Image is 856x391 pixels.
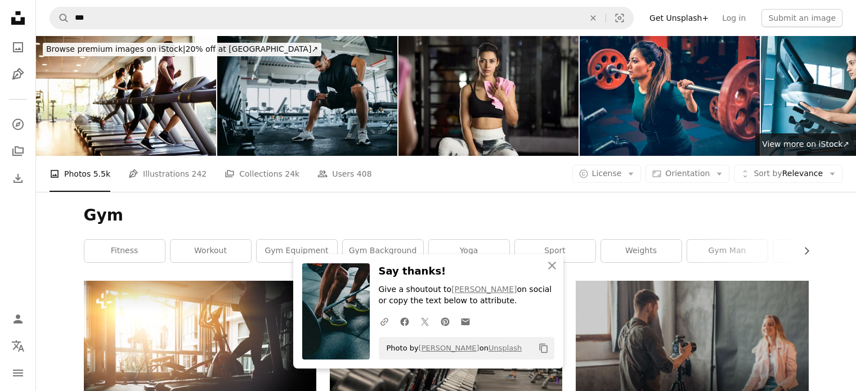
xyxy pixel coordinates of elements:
a: gym girl [773,240,854,262]
span: Orientation [665,169,710,178]
a: gym man [687,240,768,262]
a: Users 408 [317,156,371,192]
a: Log in [715,9,752,27]
a: Share on Twitter [415,310,435,332]
a: Browse premium images on iStock|20% off at [GEOGRAPHIC_DATA]↗ [36,36,328,63]
p: Give a shoutout to on social or copy the text below to attribute. [379,284,554,307]
button: Menu [7,362,29,384]
span: View more on iStock ↗ [762,140,849,149]
a: Share on Pinterest [435,310,455,332]
button: Clear [581,7,606,29]
span: 24k [285,168,299,180]
a: [PERSON_NAME] [451,285,517,294]
a: gym equipment [257,240,337,262]
a: Log in / Sign up [7,308,29,330]
a: Illustrations [7,63,29,86]
a: gym background [343,240,423,262]
a: Photos [7,36,29,59]
button: Visual search [606,7,633,29]
span: Browse premium images on iStock | [46,44,185,53]
a: sport [515,240,595,262]
img: Woman does squats workout with a barbell in a gymnasium for fitness. [580,36,760,156]
span: Relevance [754,168,823,179]
button: Submit an image [761,9,842,27]
button: Search Unsplash [50,7,69,29]
a: [PERSON_NAME] [419,344,479,352]
span: Sort by [754,169,782,178]
a: Collections [7,140,29,163]
a: Explore [7,113,29,136]
button: Language [7,335,29,357]
a: Get Unsplash+ [643,9,715,27]
span: 20% off at [GEOGRAPHIC_DATA] ↗ [46,44,318,53]
button: License [572,165,642,183]
h3: Say thanks! [379,263,554,280]
a: View more on iStock↗ [755,133,856,156]
span: 242 [192,168,207,180]
a: Unsplash [488,344,522,352]
span: Photo by on [381,339,522,357]
a: weights [601,240,682,262]
span: 408 [357,168,372,180]
a: Illustrations 242 [128,156,207,192]
a: yoga [429,240,509,262]
a: Collections 24k [225,156,299,192]
form: Find visuals sitewide [50,7,634,29]
a: fitness [84,240,165,262]
button: Orientation [646,165,729,183]
a: Download History [7,167,29,190]
h1: Gym [84,205,809,226]
button: Sort byRelevance [734,165,842,183]
span: License [592,169,622,178]
img: Fit woman wiping sweat with towel while taking break at gym [398,36,579,156]
a: Share over email [455,310,476,332]
a: silhouette image for woman running in a gym on a treadmill concept for exercising, fitness and he... [84,353,316,363]
button: scroll list to the right [796,240,809,262]
img: View of a row of treadmills in a gym with people. [36,36,216,156]
a: workout [171,240,251,262]
img: Holding weight and sitting. [217,36,397,156]
button: Copy to clipboard [534,339,553,358]
a: Share on Facebook [395,310,415,332]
